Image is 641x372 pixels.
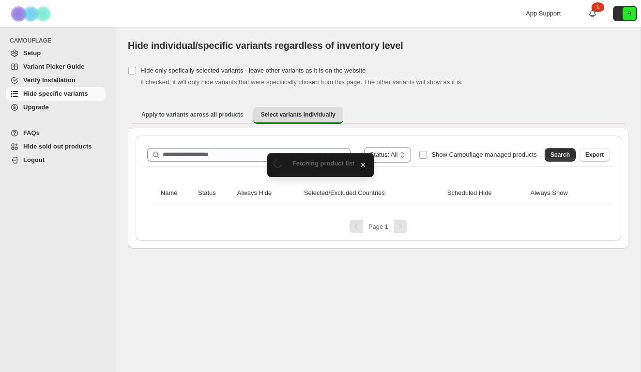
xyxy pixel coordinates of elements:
button: Select variants individually [253,107,343,124]
th: Scheduled Hide [444,182,528,204]
span: Upgrade [23,104,49,111]
span: Export [585,151,604,159]
a: Variant Picker Guide [6,60,106,74]
div: Select variants individually [128,128,629,249]
span: Page 1 [368,223,388,230]
span: Logout [23,156,45,164]
span: CAMOUFLAGE [10,37,109,45]
span: FAQs [23,129,40,136]
text: R [627,11,631,16]
nav: Pagination [143,220,613,233]
div: 1 [592,2,604,12]
a: Logout [6,153,106,167]
span: Variant Picker Guide [23,63,84,70]
span: Verify Installation [23,76,76,84]
th: Selected/Excluded Countries [301,182,444,204]
a: Hide specific variants [6,87,106,101]
img: Camouflage [8,0,56,27]
a: FAQs [6,126,106,140]
span: Select variants individually [261,111,336,119]
th: Status [195,182,234,204]
th: Name [158,182,195,204]
span: App Support [526,10,561,17]
span: Fetching product list [292,160,355,167]
span: Hide only spefically selected variants - leave other variants as it is on the website [140,67,366,74]
span: Show Camouflage managed products [431,151,537,158]
span: If checked, it will only hide variants that were specifically chosen from this page. The other va... [140,78,463,86]
a: Hide sold out products [6,140,106,153]
th: Always Hide [234,182,301,204]
span: Avatar with initials R [623,7,636,20]
a: Verify Installation [6,74,106,87]
a: Upgrade [6,101,106,114]
span: Search [550,151,570,159]
span: Hide individual/specific variants regardless of inventory level [128,40,403,51]
span: Setup [23,49,41,57]
button: Avatar with initials R [613,6,637,21]
button: Export [580,148,610,162]
span: Hide specific variants [23,90,88,97]
span: Apply to variants across all products [141,111,244,119]
a: Setup [6,46,106,60]
span: Hide sold out products [23,143,92,150]
button: Search [545,148,576,162]
a: 1 [588,9,597,18]
th: Always Show [527,182,599,204]
button: Apply to variants across all products [134,107,251,122]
